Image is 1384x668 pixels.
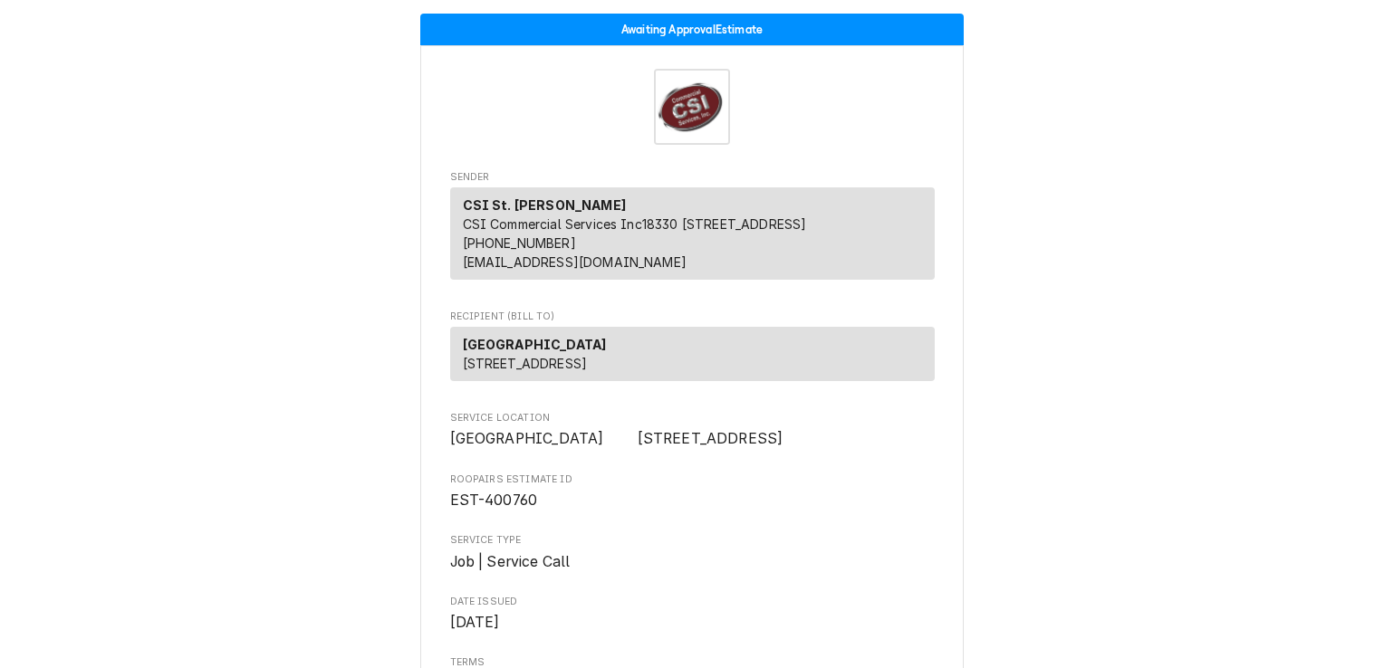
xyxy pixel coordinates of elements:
[450,490,935,511] span: Roopairs Estimate ID
[463,235,576,251] a: [PHONE_NUMBER]
[450,472,935,487] span: Roopairs Estimate ID
[450,411,935,425] span: Service Location
[450,533,935,548] span: Service Type
[450,595,935,634] div: Date Issued
[450,553,571,570] span: Job | Service Call
[450,533,935,572] div: Service Type
[450,187,935,280] div: Sender
[450,428,935,450] span: Service Location
[420,14,964,45] div: Status
[450,327,935,381] div: Recipient (Bill To)
[463,337,607,352] strong: [GEOGRAPHIC_DATA]
[450,170,935,185] span: Sender
[450,551,935,573] span: Service Type
[450,310,935,324] span: Recipient (Bill To)
[463,197,626,213] strong: CSI St. [PERSON_NAME]
[450,612,935,634] span: Date Issued
[621,24,763,35] span: Awaiting Approval Estimate
[463,356,588,371] span: [STREET_ADDRESS]
[450,430,783,447] span: [GEOGRAPHIC_DATA] [STREET_ADDRESS]
[450,327,935,388] div: Recipient (Bill To)
[450,310,935,389] div: Estimate Recipient
[450,614,500,631] span: [DATE]
[450,595,935,609] span: Date Issued
[450,472,935,511] div: Roopairs Estimate ID
[450,491,538,509] span: EST-400760
[450,411,935,450] div: Service Location
[450,187,935,287] div: Sender
[463,216,807,232] span: CSI Commercial Services Inc18330 [STREET_ADDRESS]
[463,254,687,270] a: [EMAIL_ADDRESS][DOMAIN_NAME]
[450,170,935,288] div: Estimate Sender
[654,69,730,145] img: Logo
